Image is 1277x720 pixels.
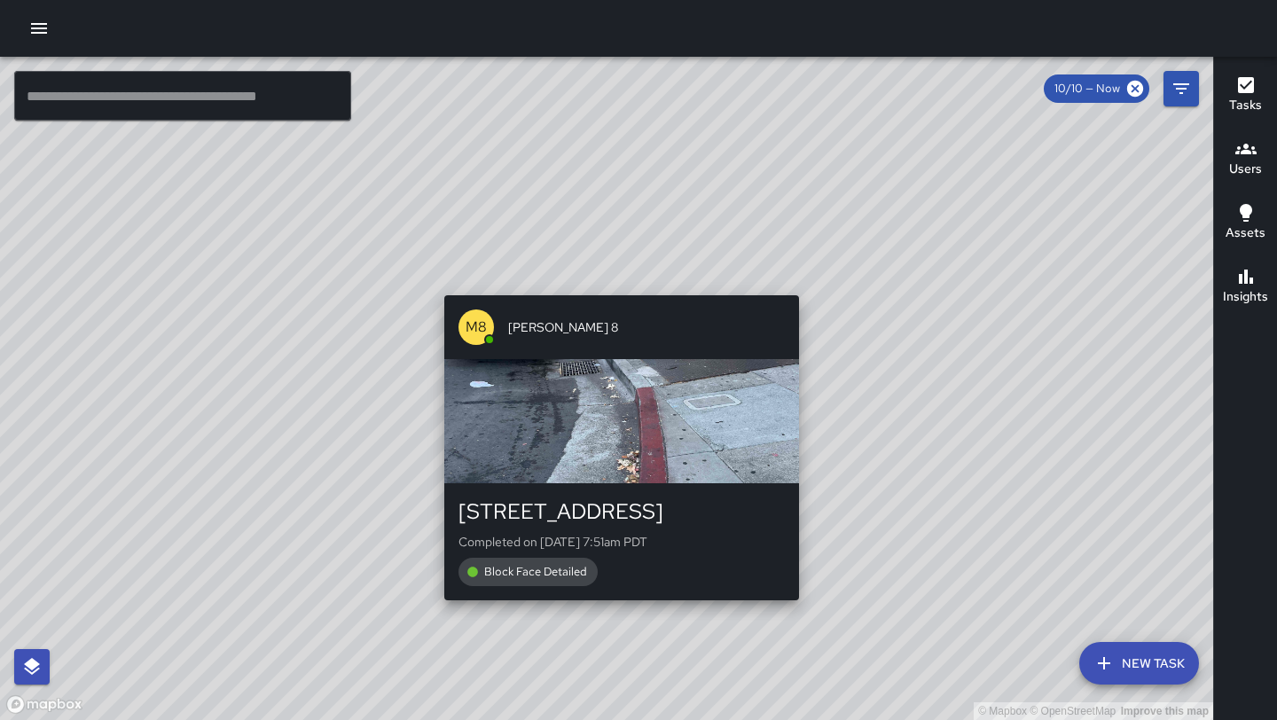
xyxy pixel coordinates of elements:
[1223,287,1268,307] h6: Insights
[474,563,598,581] span: Block Face Detailed
[1214,128,1277,192] button: Users
[1229,160,1262,179] h6: Users
[1044,80,1131,98] span: 10/10 — Now
[1079,642,1199,685] button: New Task
[1214,192,1277,255] button: Assets
[458,533,785,551] p: Completed on [DATE] 7:51am PDT
[1214,255,1277,319] button: Insights
[458,497,785,526] div: [STREET_ADDRESS]
[1226,223,1265,243] h6: Assets
[466,317,487,338] p: M8
[508,318,785,336] span: [PERSON_NAME] 8
[1163,71,1199,106] button: Filters
[444,295,799,600] button: M8[PERSON_NAME] 8[STREET_ADDRESS]Completed on [DATE] 7:51am PDTBlock Face Detailed
[1044,74,1149,103] div: 10/10 — Now
[1229,96,1262,115] h6: Tasks
[1214,64,1277,128] button: Tasks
